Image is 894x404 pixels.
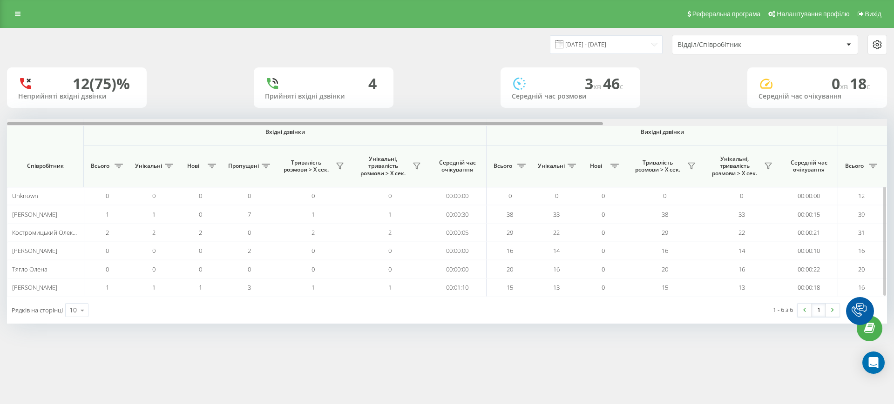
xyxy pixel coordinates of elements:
[777,10,849,18] span: Налаштування профілю
[199,265,202,273] span: 0
[199,246,202,255] span: 0
[106,228,109,237] span: 2
[152,228,156,237] span: 2
[435,159,479,173] span: Середній час очікування
[199,228,202,237] span: 2
[265,93,382,100] div: Прийняті вхідні дзвінки
[738,228,745,237] span: 22
[182,162,205,170] span: Нові
[780,205,838,223] td: 00:00:15
[368,75,377,93] div: 4
[631,159,684,173] span: Тривалість розмови > Х сек.
[106,283,109,291] span: 1
[12,192,38,200] span: Unknown
[862,351,885,374] div: Open Intercom Messenger
[312,283,315,291] span: 1
[553,210,560,219] span: 33
[388,246,392,255] span: 0
[858,192,865,200] span: 12
[12,246,57,255] span: [PERSON_NAME]
[602,265,605,273] span: 0
[12,228,89,237] span: Костромицький Олександр
[15,162,75,170] span: Співробітник
[553,283,560,291] span: 13
[738,265,745,273] span: 16
[312,246,315,255] span: 0
[740,192,743,200] span: 0
[12,210,57,219] span: [PERSON_NAME]
[738,283,745,291] span: 13
[428,260,487,278] td: 00:00:00
[738,210,745,219] span: 33
[388,283,392,291] span: 1
[199,283,202,291] span: 1
[18,93,135,100] div: Неприйняті вхідні дзвінки
[553,265,560,273] span: 16
[507,246,513,255] span: 16
[662,210,668,219] span: 38
[312,192,315,200] span: 0
[738,246,745,255] span: 14
[12,265,47,273] span: Тягло Олена
[106,246,109,255] span: 0
[388,265,392,273] span: 0
[152,192,156,200] span: 0
[312,210,315,219] span: 1
[832,73,850,93] span: 0
[602,283,605,291] span: 0
[507,210,513,219] span: 38
[152,265,156,273] span: 0
[106,192,109,200] span: 0
[858,246,865,255] span: 16
[507,228,513,237] span: 29
[199,210,202,219] span: 0
[312,228,315,237] span: 2
[780,187,838,205] td: 00:00:00
[152,283,156,291] span: 1
[356,155,410,177] span: Унікальні, тривалість розмови > Х сек.
[602,246,605,255] span: 0
[780,242,838,260] td: 00:00:10
[108,128,462,136] span: Вхідні дзвінки
[88,162,112,170] span: Всього
[248,210,251,219] span: 7
[491,162,515,170] span: Всього
[428,205,487,223] td: 00:00:30
[508,192,512,200] span: 0
[428,278,487,297] td: 00:01:10
[553,246,560,255] span: 14
[843,162,866,170] span: Всього
[199,192,202,200] span: 0
[553,228,560,237] span: 22
[69,305,77,315] div: 10
[512,93,629,100] div: Середній час розмови
[152,246,156,255] span: 0
[106,210,109,219] span: 1
[759,93,876,100] div: Середній час очікування
[773,305,793,314] div: 1 - 6 з 6
[858,210,865,219] span: 39
[865,10,881,18] span: Вихід
[602,228,605,237] span: 0
[555,192,558,200] span: 0
[663,192,666,200] span: 0
[428,187,487,205] td: 00:00:00
[662,228,668,237] span: 29
[602,210,605,219] span: 0
[662,265,668,273] span: 20
[388,192,392,200] span: 0
[248,192,251,200] span: 0
[279,159,333,173] span: Тривалість розмови > Х сек.
[840,81,850,92] span: хв
[248,283,251,291] span: 3
[858,265,865,273] span: 20
[152,210,156,219] span: 1
[508,128,816,136] span: Вихідні дзвінки
[812,304,826,317] a: 1
[620,81,623,92] span: c
[593,81,603,92] span: хв
[867,81,870,92] span: c
[73,75,130,93] div: 12 (75)%
[858,283,865,291] span: 16
[662,246,668,255] span: 16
